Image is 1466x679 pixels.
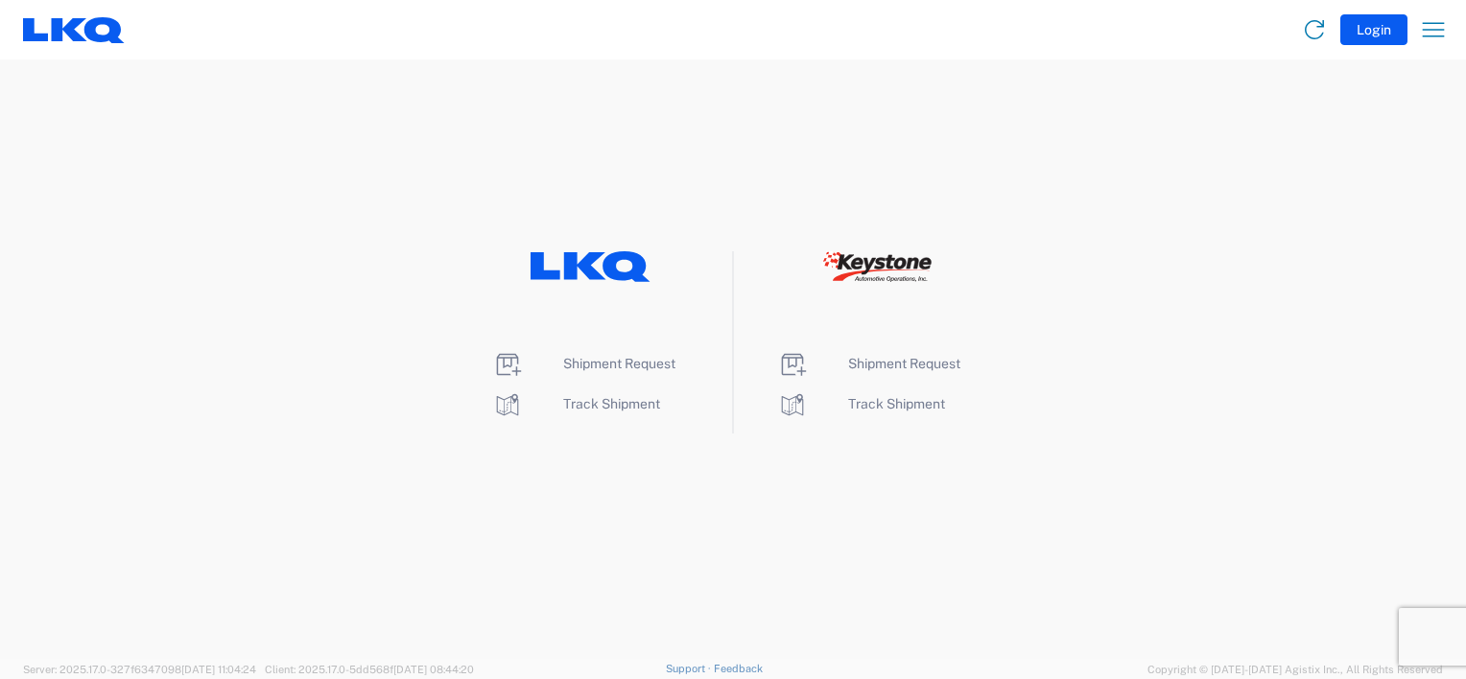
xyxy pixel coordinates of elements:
[777,396,945,411] a: Track Shipment
[492,396,660,411] a: Track Shipment
[777,356,960,371] a: Shipment Request
[1340,14,1407,45] button: Login
[1147,661,1443,678] span: Copyright © [DATE]-[DATE] Agistix Inc., All Rights Reserved
[563,396,660,411] span: Track Shipment
[848,356,960,371] span: Shipment Request
[492,356,675,371] a: Shipment Request
[666,663,714,674] a: Support
[393,664,474,675] span: [DATE] 08:44:20
[714,663,763,674] a: Feedback
[848,396,945,411] span: Track Shipment
[181,664,256,675] span: [DATE] 11:04:24
[23,664,256,675] span: Server: 2025.17.0-327f6347098
[563,356,675,371] span: Shipment Request
[265,664,474,675] span: Client: 2025.17.0-5dd568f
